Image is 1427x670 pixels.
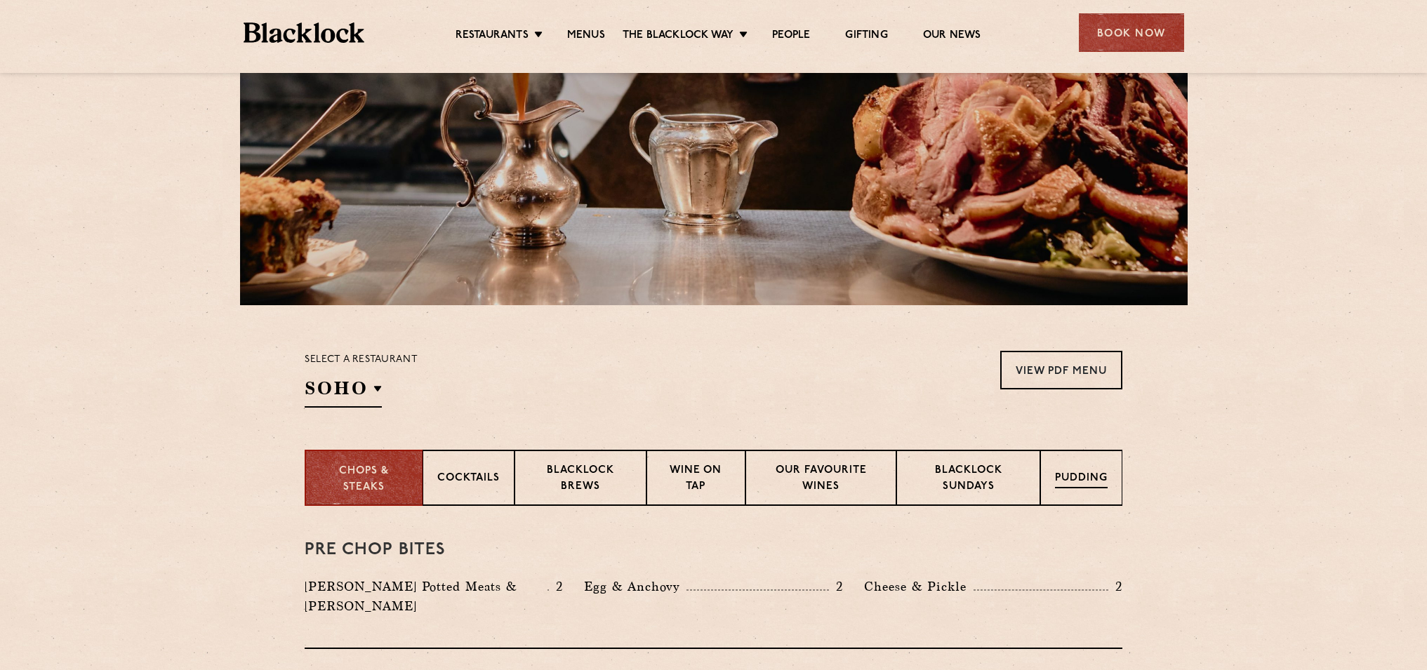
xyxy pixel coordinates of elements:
a: Gifting [845,29,887,44]
a: People [772,29,810,44]
p: Blacklock Sundays [911,463,1026,496]
p: Our favourite wines [760,463,882,496]
p: Select a restaurant [305,351,418,369]
img: BL_Textured_Logo-footer-cropped.svg [244,22,365,43]
p: Cheese & Pickle [864,577,974,596]
p: Cocktails [437,471,500,488]
a: View PDF Menu [1000,351,1122,389]
a: Our News [923,29,981,44]
p: Wine on Tap [661,463,730,496]
a: Menus [567,29,605,44]
p: Pudding [1055,471,1108,488]
p: Blacklock Brews [529,463,632,496]
a: Restaurants [456,29,529,44]
p: Chops & Steaks [320,464,408,495]
p: 2 [829,577,843,596]
p: 2 [549,577,563,596]
div: Book Now [1079,13,1184,52]
p: Egg & Anchovy [584,577,686,596]
h3: Pre Chop Bites [305,541,1122,559]
p: 2 [1108,577,1122,596]
a: The Blacklock Way [623,29,734,44]
p: [PERSON_NAME] Potted Meats & [PERSON_NAME] [305,577,547,616]
h2: SOHO [305,376,382,408]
